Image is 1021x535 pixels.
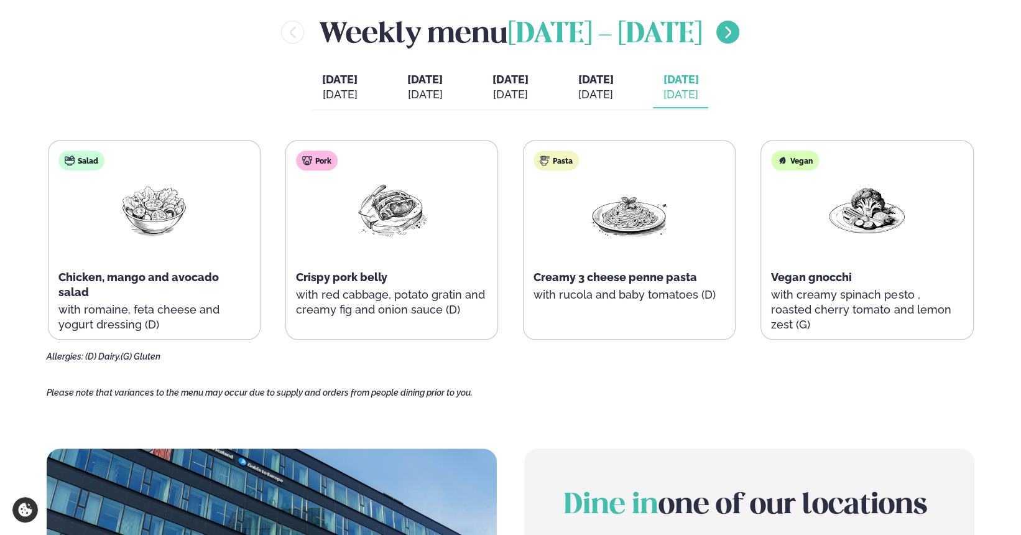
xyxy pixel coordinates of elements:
span: Dine in [564,492,658,519]
button: [DATE] [DATE] [653,67,708,108]
p: with romaine, feta cheese and yogurt dressing (D) [58,302,250,332]
h2: Weekly menu [319,12,701,52]
span: Allergies: [47,351,83,361]
span: Crispy pork belly [296,271,387,284]
button: menu-btn-left [281,21,304,44]
button: [DATE] [DATE] [483,67,538,108]
div: Vegan [771,151,819,170]
div: [DATE] [322,87,358,102]
div: [DATE] [407,87,443,102]
h2: one of our locations [564,488,935,523]
button: [DATE] [DATE] [397,67,453,108]
span: (G) Gluten [121,351,160,361]
img: Spagetti.png [589,180,669,238]
div: [DATE] [663,87,698,102]
span: [DATE] [322,73,358,86]
span: [DATE] [663,72,698,87]
span: Vegan gnocchi [771,271,852,284]
img: Pork-Meat.png [352,180,432,238]
button: menu-btn-right [716,21,739,44]
span: [DATE] [407,73,443,86]
div: [DATE] [578,87,613,102]
span: Chicken, mango and avocado salad [58,271,219,299]
img: pasta.svg [540,156,550,165]
span: Creamy 3 cheese penne pasta [534,271,697,284]
a: Cookie settings [12,497,38,523]
div: [DATE] [492,87,528,102]
div: Salad [58,151,104,170]
span: [DATE] [492,73,528,86]
img: Vegan.svg [777,156,787,165]
button: [DATE] [DATE] [312,67,367,108]
p: with red cabbage, potato gratin and creamy fig and onion sauce (D) [296,287,487,317]
span: (D) Dairy, [85,351,121,361]
span: Please note that variances to the menu may occur due to supply and orders from people dining prio... [47,388,473,398]
img: salad.svg [65,156,75,165]
p: with rucola and baby tomatoes (D) [534,287,725,302]
div: Pasta [534,151,579,170]
img: Salad.png [114,180,194,238]
button: [DATE] [DATE] [568,67,623,108]
p: with creamy spinach pesto , roasted cherry tomato and lemon zest (G) [771,287,963,332]
span: [DATE] - [DATE] [507,21,701,49]
div: Pork [296,151,338,170]
img: Vegan.png [827,180,907,238]
img: pork.svg [302,156,312,165]
span: [DATE] [578,73,613,86]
